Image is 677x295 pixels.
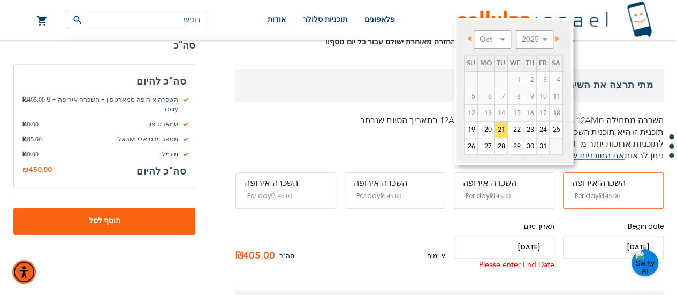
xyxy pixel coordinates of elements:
a: Next [549,32,562,45]
span: 405.00 [22,95,45,114]
span: ‏45.00 ₪ [271,192,292,200]
span: 0.00 [22,149,39,159]
span: Prev [467,36,471,41]
a: 25 [550,122,562,138]
span: 9 [439,251,445,261]
a: 26 [465,138,477,154]
h3: סה"כ להיום [22,73,186,89]
span: ‏45.00 ₪ [490,192,511,200]
input: חפש [67,11,206,29]
button: הוסף לסל [13,208,195,235]
a: 23 [523,122,536,138]
span: ‏45.00 ₪ [381,192,401,200]
span: מספר וירטואלי ישראלי [42,134,186,144]
span: מינמלי [39,149,186,159]
h3: סה"כ להיום [136,163,186,179]
strong: סה"כ [13,37,195,54]
div: השכרה אירופה [245,178,327,188]
span: סה"כ [279,251,294,261]
div: השכרה אירופה [354,178,436,188]
label: תאריך סיום [454,222,554,231]
span: 18 [550,105,562,121]
strong: לקיחת מכשיר לפני תחילת ההשכרה / החזרה מאוחרת ישולם עבור כל יום נוסף!! [325,37,574,47]
img: לוגו סלולר ישראל [457,1,652,39]
td: minimum 7 days rental Or minimum 4 months on Long term plans [536,104,549,121]
a: 27 [478,138,494,154]
div: השכרה אירופה [572,178,655,188]
a: 22 [508,122,523,138]
span: השכרה אירופה סמארטפון - השכרה אירופה - 9 day [45,95,186,114]
span: 17 [537,105,549,121]
span: 12 [465,105,477,121]
div: Please enter End Date [454,259,554,272]
select: Select month [474,30,511,49]
span: הוסף לסל [49,216,160,227]
a: 31 [537,138,549,154]
h3: מתי תרצה את השירות? [235,69,664,102]
input: MM/DD/YYYY [454,236,554,259]
input: MM/DD/YYYY [563,236,664,259]
td: minimum 7 days rental Or minimum 4 months on Long term plans [494,104,507,121]
span: סמארט פון [39,119,186,129]
span: Per day [575,191,599,201]
label: Begin date [563,222,664,231]
a: 28 [495,138,507,154]
span: ₪ [22,134,27,144]
span: תוכניות סלולר [303,16,347,24]
span: 13 [478,105,494,121]
span: 16 [523,105,536,121]
a: 24 [537,122,549,138]
td: minimum 7 days rental Or minimum 4 months on Long term plans [507,104,523,121]
span: ₪ [22,95,27,104]
p: השכרה מתחילה מ12AM בתאריך ההתחלה שנבחר, ועד ל12AM בתאריך הסיום שנבחר [235,115,664,126]
span: 45.00 [22,134,42,144]
p: תוכנית זו היא תוכנית השכרה לתקופה קצרה לתוכניות ארוכות יותר מ- 4 חודשים ניתן לראות [235,126,664,162]
span: ₪ [22,165,28,175]
span: Per day [466,191,490,201]
span: Per day [247,191,271,201]
td: minimum 7 days rental Or minimum 4 months on Long term plans [464,104,477,121]
span: 15 [508,105,523,121]
a: את התוכניות שלנו כאן [547,150,625,162]
span: פלאפונים [364,16,395,24]
span: 450.00 [28,165,52,174]
a: 19 [465,122,477,138]
td: minimum 7 days rental Or minimum 4 months on Long term plans [477,104,494,121]
span: Next [555,36,559,41]
span: 0.00 [22,119,39,129]
a: 20 [478,122,494,138]
span: Per day [356,191,381,201]
span: 14 [495,105,507,121]
span: אודות [268,16,286,24]
a: 21 [495,122,507,138]
select: Select year [516,30,553,49]
div: השכרה אירופה [463,178,545,188]
span: ימים [427,251,439,261]
div: תפריט נגישות [12,260,36,284]
td: minimum 7 days rental Or minimum 4 months on Long term plans [549,104,562,121]
a: 29 [508,138,523,154]
td: minimum 7 days rental Or minimum 4 months on Long term plans [523,104,536,121]
a: Prev [465,32,478,45]
span: ₪ [22,119,27,129]
span: ‏45.00 ₪ [599,192,620,200]
span: ₪ [22,149,27,159]
a: 30 [523,138,536,154]
span: ₪405.00 [235,248,279,264]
